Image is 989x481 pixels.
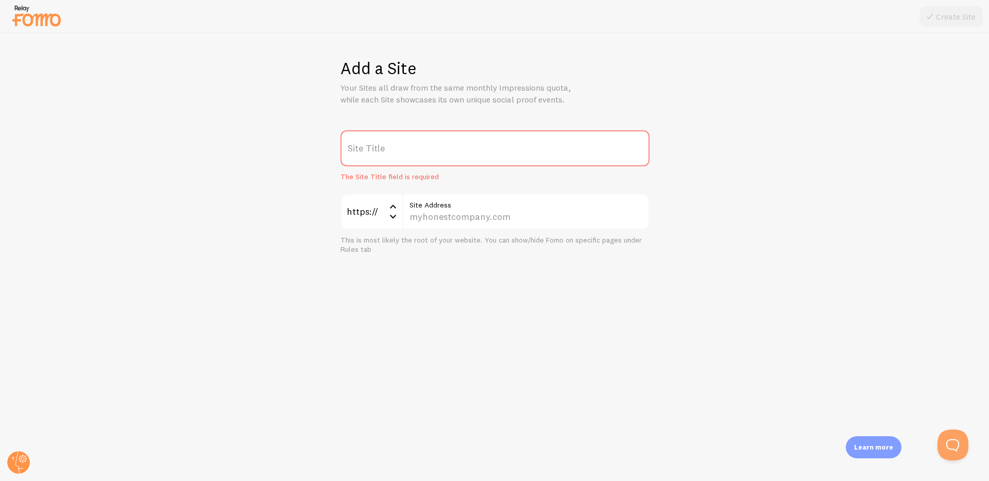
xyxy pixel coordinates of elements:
div: https:// [340,194,402,230]
p: Your Sites all draw from the same monthly Impressions quota, while each Site showcases its own un... [340,82,588,106]
div: The Site Title field is required [340,173,650,182]
div: Learn more [846,436,901,458]
iframe: Help Scout Beacon - Open [937,430,968,460]
div: This is most likely the root of your website. You can show/hide Fomo on specific pages under Rule... [340,236,650,254]
p: Learn more [854,442,893,452]
img: fomo-relay-logo-orange.svg [11,3,62,29]
h1: Add a Site [340,58,650,79]
label: Site Address [402,194,650,211]
input: myhonestcompany.com [402,194,650,230]
label: Site Title [340,130,650,166]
